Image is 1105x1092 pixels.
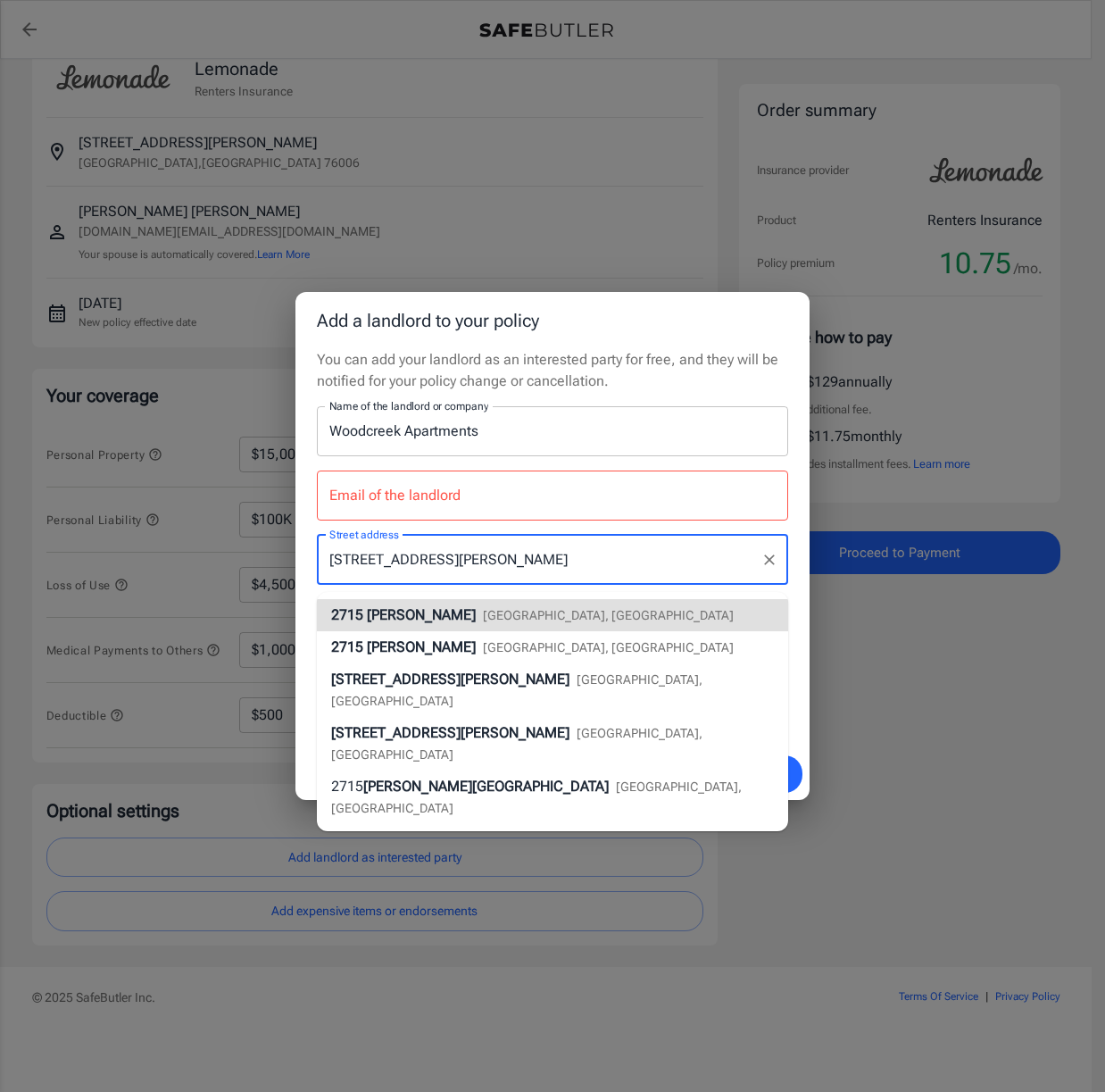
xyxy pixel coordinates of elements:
[331,606,363,623] span: 2715
[331,671,569,688] span: [STREET_ADDRESS][PERSON_NAME]
[317,349,788,392] p: You can add your landlord as an interested party for free, and they will be notified for your pol...
[331,724,569,741] span: [STREET_ADDRESS][PERSON_NAME]
[363,778,609,795] span: [PERSON_NAME][GEOGRAPHIC_DATA]
[483,608,734,622] span: [GEOGRAPHIC_DATA], [GEOGRAPHIC_DATA]
[329,527,399,542] label: Street address
[331,638,363,655] span: 2715
[331,778,363,795] span: 2715
[367,638,476,655] span: [PERSON_NAME]
[483,640,734,654] span: [GEOGRAPHIC_DATA], [GEOGRAPHIC_DATA]
[329,398,488,413] label: Name of the landlord or company
[295,292,810,349] h2: Add a landlord to your policy
[757,547,782,572] button: Clear
[367,606,476,623] span: [PERSON_NAME]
